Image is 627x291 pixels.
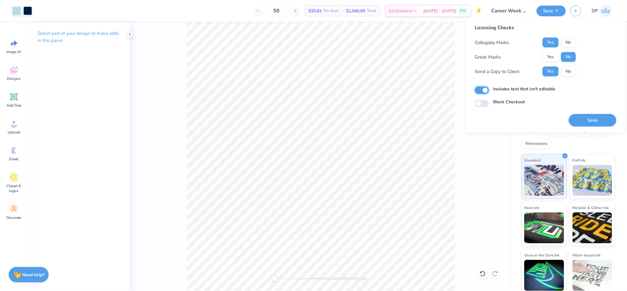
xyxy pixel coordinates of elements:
[6,103,21,108] span: Add Text
[589,5,615,17] a: DP
[521,139,551,149] div: Rhinestones
[573,260,612,291] img: Water based Ink
[524,157,541,163] span: Standard
[475,68,520,75] div: Send a Copy to Client
[493,99,525,105] label: Block Checkout
[573,212,612,243] img: Metallic & Glitter Ink
[6,215,21,220] span: Decorate
[423,8,456,14] span: [DATE] - [DATE]
[308,8,322,14] span: $20.81
[561,52,576,62] button: No
[573,204,609,211] span: Metallic & Glitter Ink
[324,8,339,14] span: Per Item
[573,252,601,258] span: Water based Ink
[7,76,21,81] span: Designs
[4,183,24,193] span: Clipart & logos
[389,8,412,14] span: Est. Delivery
[592,7,598,14] span: DP
[537,6,566,16] button: Save
[346,8,365,14] span: $1,040.50
[561,38,576,47] button: No
[38,30,120,44] p: Select part of your design to make edits in this panel
[367,8,376,14] span: Total
[8,130,20,135] span: Upload
[543,67,559,76] button: Yes
[22,272,45,278] strong: Need help?
[264,5,288,16] input: – –
[524,252,559,258] span: Glow in the Dark Ink
[460,9,466,13] span: Free
[573,157,585,163] span: Puff Ink
[9,157,19,162] span: Greek
[487,5,532,17] input: Untitled Design
[524,165,564,196] img: Standard
[475,39,509,46] div: Collegiate Marks
[524,260,564,291] img: Glow in the Dark Ink
[543,38,559,47] button: Yes
[524,212,564,243] img: Neon Ink
[271,276,278,282] div: Accessibility label
[543,52,559,62] button: Yes
[7,49,21,54] span: Image AI
[475,24,576,31] div: Licensing Checks
[600,5,612,17] img: Darlene Padilla
[493,86,556,92] label: Includes text that isn't editable
[573,165,612,196] img: Puff Ink
[569,114,617,127] button: Save
[475,53,501,60] div: Greek Marks
[561,67,576,76] button: No
[524,204,539,211] span: Neon Ink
